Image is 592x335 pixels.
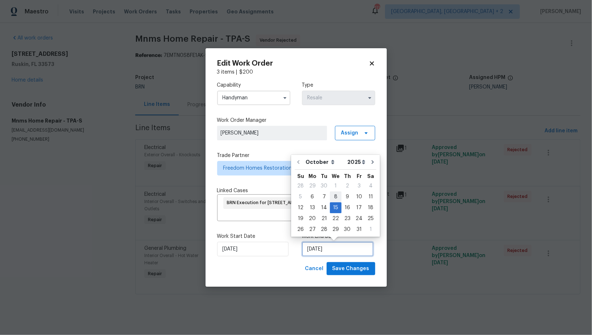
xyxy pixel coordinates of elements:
[240,70,253,75] span: $ 200
[353,191,365,202] div: Fri Oct 10 2025
[330,214,341,224] div: 22
[365,202,376,213] div: Sat Oct 18 2025
[330,224,341,235] div: 29
[330,224,341,235] div: Wed Oct 29 2025
[332,174,340,179] abbr: Wednesday
[221,129,323,137] span: [PERSON_NAME]
[295,181,306,191] div: 28
[295,214,306,224] div: 19
[345,157,367,167] select: Year
[306,203,318,213] div: 13
[295,224,306,235] div: 26
[295,181,306,191] div: Sun Sep 28 2025
[341,224,353,235] div: 30
[365,224,376,235] div: 1
[223,197,353,209] div: BRN Execution for [STREET_ADDRESS][PERSON_NAME]
[367,174,374,179] abbr: Saturday
[341,191,353,202] div: Thu Oct 09 2025
[330,181,341,191] div: Wed Oct 01 2025
[223,165,359,172] span: Freedom Homes Restoration LLC - TPA-S
[330,191,341,202] div: Wed Oct 08 2025
[353,203,365,213] div: 17
[365,203,376,213] div: 18
[330,181,341,191] div: 1
[302,242,373,256] input: M/D/YYYY
[321,174,327,179] abbr: Tuesday
[306,214,318,224] div: 20
[318,213,330,224] div: Tue Oct 21 2025
[353,202,365,213] div: Fri Oct 17 2025
[341,181,353,191] div: 2
[217,91,290,105] input: Select...
[318,203,330,213] div: 14
[318,202,330,213] div: Tue Oct 14 2025
[302,262,327,276] button: Cancel
[306,213,318,224] div: Mon Oct 20 2025
[305,264,324,273] span: Cancel
[365,192,376,202] div: 11
[365,224,376,235] div: Sat Nov 01 2025
[295,202,306,213] div: Sun Oct 12 2025
[318,192,330,202] div: 7
[330,203,341,213] div: 15
[306,224,318,235] div: 27
[353,213,365,224] div: Fri Oct 24 2025
[281,94,289,102] button: Show options
[295,203,306,213] div: 12
[353,224,365,235] div: Fri Oct 31 2025
[295,224,306,235] div: Sun Oct 26 2025
[318,224,330,235] div: Tue Oct 28 2025
[217,82,290,89] label: Capability
[341,203,353,213] div: 16
[318,214,330,224] div: 21
[227,200,347,206] span: BRN Execution for [STREET_ADDRESS][PERSON_NAME]
[318,191,330,202] div: Tue Oct 07 2025
[353,224,365,235] div: 31
[309,174,316,179] abbr: Monday
[341,181,353,191] div: Thu Oct 02 2025
[302,91,375,105] input: Select...
[344,174,351,179] abbr: Thursday
[306,224,318,235] div: Mon Oct 27 2025
[302,82,375,89] label: Type
[330,192,341,202] div: 8
[353,192,365,202] div: 10
[365,214,376,224] div: 25
[217,233,290,240] label: Work Start Date
[341,224,353,235] div: Thu Oct 30 2025
[353,214,365,224] div: 24
[341,129,359,137] span: Assign
[332,264,369,273] span: Save Changes
[330,213,341,224] div: Wed Oct 22 2025
[365,181,376,191] div: 4
[304,157,345,167] select: Month
[357,174,362,179] abbr: Friday
[365,191,376,202] div: Sat Oct 11 2025
[297,174,304,179] abbr: Sunday
[318,181,330,191] div: 30
[353,181,365,191] div: 3
[353,181,365,191] div: Fri Oct 03 2025
[330,202,341,213] div: Wed Oct 15 2025
[306,181,318,191] div: 29
[306,191,318,202] div: Mon Oct 06 2025
[306,181,318,191] div: Mon Sep 29 2025
[341,202,353,213] div: Thu Oct 16 2025
[295,213,306,224] div: Sun Oct 19 2025
[295,192,306,202] div: 5
[217,242,289,256] input: M/D/YYYY
[365,181,376,191] div: Sat Oct 04 2025
[217,60,369,67] h2: Edit Work Order
[217,69,375,76] div: 3 items |
[365,213,376,224] div: Sat Oct 25 2025
[293,155,304,169] button: Go to previous month
[217,117,375,124] label: Work Order Manager
[341,214,353,224] div: 23
[341,192,353,202] div: 9
[341,213,353,224] div: Thu Oct 23 2025
[367,155,378,169] button: Go to next month
[365,94,374,102] button: Show options
[318,224,330,235] div: 28
[306,192,318,202] div: 6
[217,152,375,159] label: Trade Partner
